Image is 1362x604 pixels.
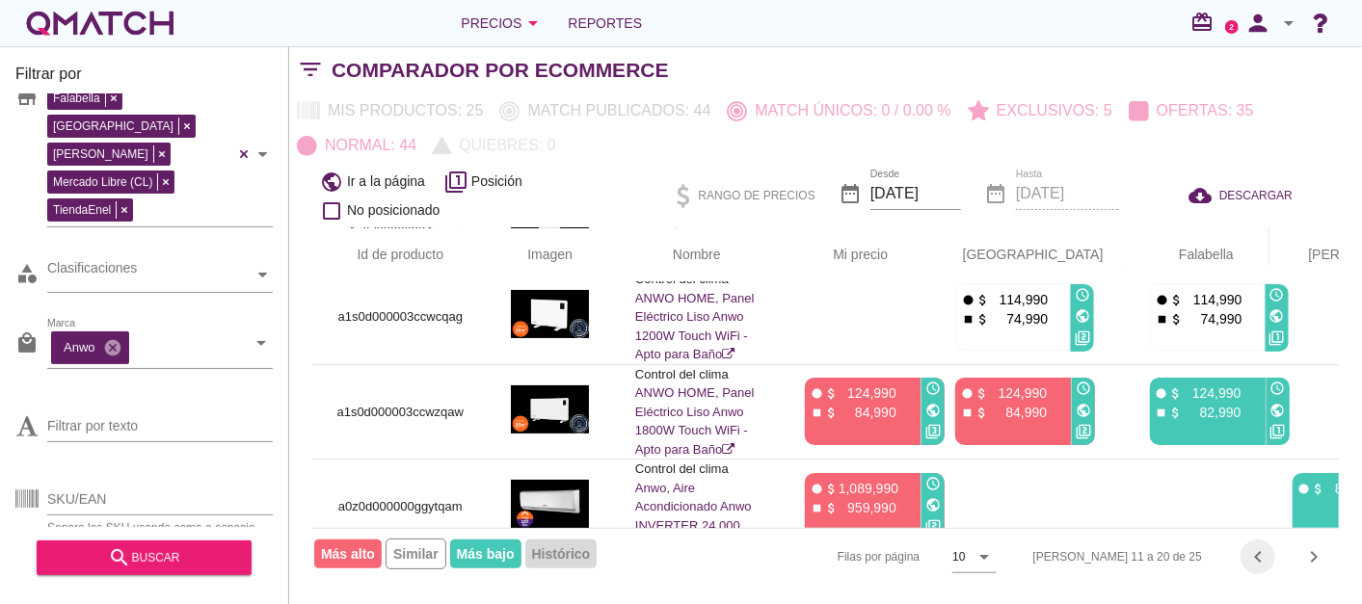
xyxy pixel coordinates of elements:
i: arrow_drop_down [250,331,273,355]
img: a1s0d000003ccwzqaw_190.jpg [511,385,589,433]
i: access_time [1269,287,1285,302]
i: filter_list [289,69,332,70]
i: fiber_manual_record [810,386,824,401]
p: 84,990 [989,403,1047,422]
img: a0z0d000000ggytqam_190.jpg [511,480,589,528]
p: a1s0d000003ccwcqag [335,307,465,327]
i: public [1076,403,1091,418]
button: buscar [37,540,252,575]
p: 124,990 [1184,383,1242,403]
i: store [15,86,39,109]
i: fiber_manual_record [1297,482,1312,496]
p: a1s0d000003ccwzqaw [335,403,465,422]
button: Match únicos: 0 / 0.00 % [719,93,959,128]
th: Imagen: Not sorted. [488,228,612,282]
i: access_time [925,476,941,491]
p: 114,990 [990,290,1048,309]
span: Más bajo [450,539,521,568]
i: attach_money [975,386,989,401]
p: 82,990 [1184,403,1242,422]
i: person [1239,10,1277,37]
a: Reportes [560,4,650,42]
i: arrow_drop_down [974,545,997,568]
span: Falabella [48,90,105,107]
th: Paris: Not sorted. Activate to sort ascending. [924,228,1127,282]
input: Desde [870,178,961,209]
i: attach_money [824,386,839,401]
span: Ir a la página [347,171,425,192]
i: filter_2 [1075,330,1090,346]
i: redeem [1190,11,1221,34]
i: attach_money [824,406,839,420]
button: Previous page [1241,539,1275,574]
i: fiber_manual_record [1155,386,1169,401]
i: public [1270,403,1286,418]
p: Normal: 44 [317,134,416,157]
i: filter_3 [925,424,941,439]
th: Falabella: Not sorted. Activate to sort ascending. [1127,228,1269,282]
i: chevron_right [1302,545,1325,568]
i: access_time [1270,381,1286,396]
div: white-qmatch-logo [23,4,177,42]
i: public [320,171,343,194]
p: 124,990 [989,383,1047,403]
a: 2 [1225,20,1239,34]
p: Ofertas: 35 [1149,99,1254,122]
div: Separe los SKU usando coma o espacio [47,522,273,534]
i: access_time [1076,381,1091,396]
i: attach_money [1170,312,1185,327]
div: [PERSON_NAME] 11 a 20 de 25 [1033,548,1202,565]
i: filter_1 [444,171,467,194]
i: attach_money [975,406,989,420]
span: No posicionado [347,200,441,221]
p: Control del clima [635,460,759,479]
span: [PERSON_NAME] [48,145,153,163]
i: attach_money [824,482,839,496]
i: stop [1156,312,1170,327]
i: search [108,546,131,569]
p: 74,990 [990,309,1048,328]
p: a0z0d000000ggytqam [335,497,465,516]
span: Histórico [525,539,598,568]
i: filter_1 [1270,424,1286,439]
i: check_box_outline_blank [320,199,343,223]
a: ANWO HOME, Panel Eléctrico Liso Anwo 1200W Touch WiFi - Apto para Baño [635,291,755,362]
th: Mi precio: Not sorted. Activate to sort ascending. [782,228,924,282]
i: attach_money [975,312,990,327]
i: stop [1155,406,1169,420]
i: arrow_drop_down [521,12,545,35]
i: attach_money [1169,386,1184,401]
i: arrow_drop_down [1277,12,1300,35]
button: Normal: 44 [289,128,425,163]
i: public [925,403,941,418]
span: Similar [386,538,446,569]
span: [GEOGRAPHIC_DATA] [48,118,178,135]
button: Precios [445,4,560,42]
div: buscar [52,546,236,569]
p: 124,990 [839,383,896,403]
p: Anwo [64,339,95,356]
span: Mercado Libre (CL) [48,173,157,191]
button: Ofertas: 35 [1121,93,1263,128]
i: cancel [103,338,122,357]
i: public [925,497,941,512]
th: Id de producto: Not sorted. [312,228,488,282]
div: 10 [952,548,965,565]
i: access_time [1075,287,1090,302]
div: Clear all [234,82,254,226]
i: attach_money [824,501,839,515]
i: attach_money [1312,482,1326,496]
i: filter_2 [925,519,941,535]
span: Más alto [314,539,382,568]
div: Precios [461,12,545,35]
i: stop [961,312,975,327]
img: a1s0d000003ccwcqag_190.jpg [511,290,589,338]
span: Posición [471,171,522,192]
i: access_time [925,381,941,396]
i: fiber_manual_record [810,482,824,496]
i: public [1269,308,1285,324]
i: fiber_manual_record [960,386,975,401]
span: Reportes [568,12,642,35]
p: Control del clima [635,365,759,384]
i: filter_2 [1076,424,1091,439]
